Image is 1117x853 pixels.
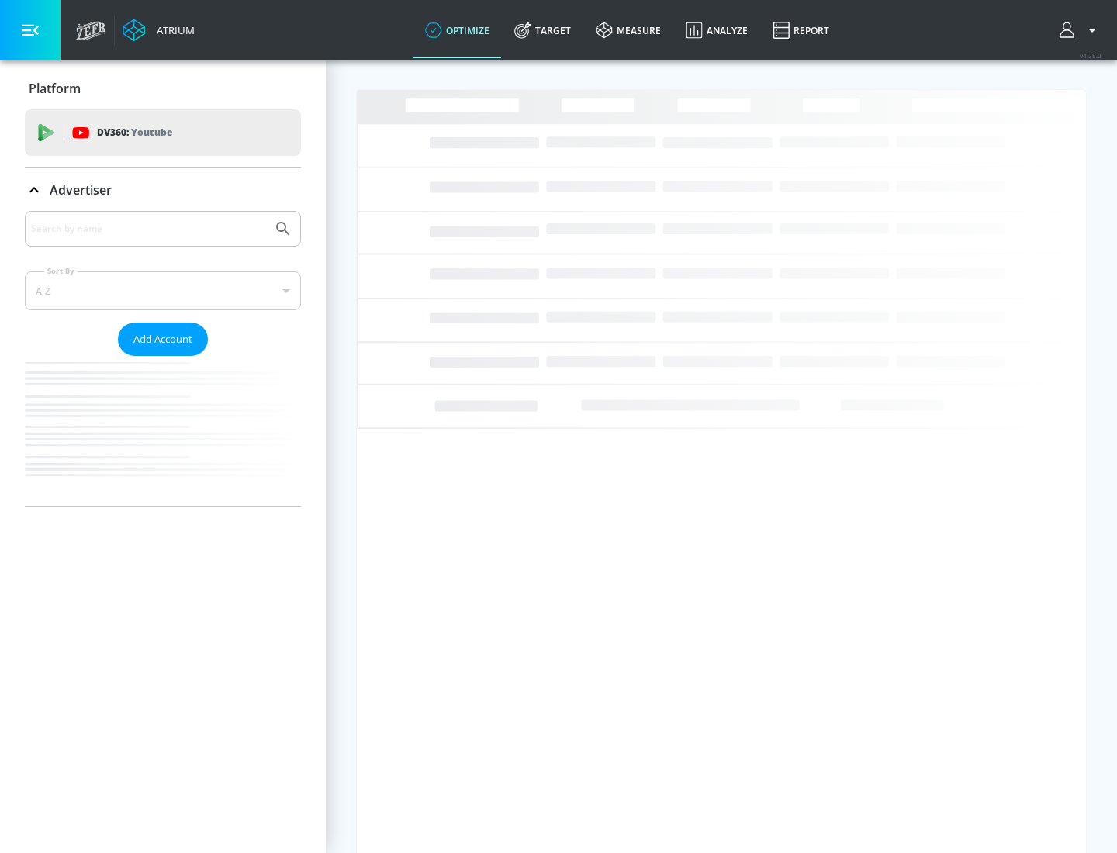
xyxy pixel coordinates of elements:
span: v 4.28.0 [1080,51,1101,60]
a: Atrium [123,19,195,42]
a: Target [502,2,583,58]
div: Advertiser [25,168,301,212]
div: DV360: Youtube [25,109,301,156]
a: Report [760,2,842,58]
div: A-Z [25,271,301,310]
label: Sort By [44,266,78,276]
p: DV360: [97,124,172,141]
p: Platform [29,80,81,97]
input: Search by name [31,219,266,239]
div: Atrium [150,23,195,37]
a: optimize [413,2,502,58]
a: Analyze [673,2,760,58]
div: Platform [25,67,301,110]
a: measure [583,2,673,58]
span: Add Account [133,330,192,348]
div: Advertiser [25,211,301,506]
nav: list of Advertiser [25,356,301,506]
p: Youtube [131,124,172,140]
button: Add Account [118,323,208,356]
p: Advertiser [50,181,112,199]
